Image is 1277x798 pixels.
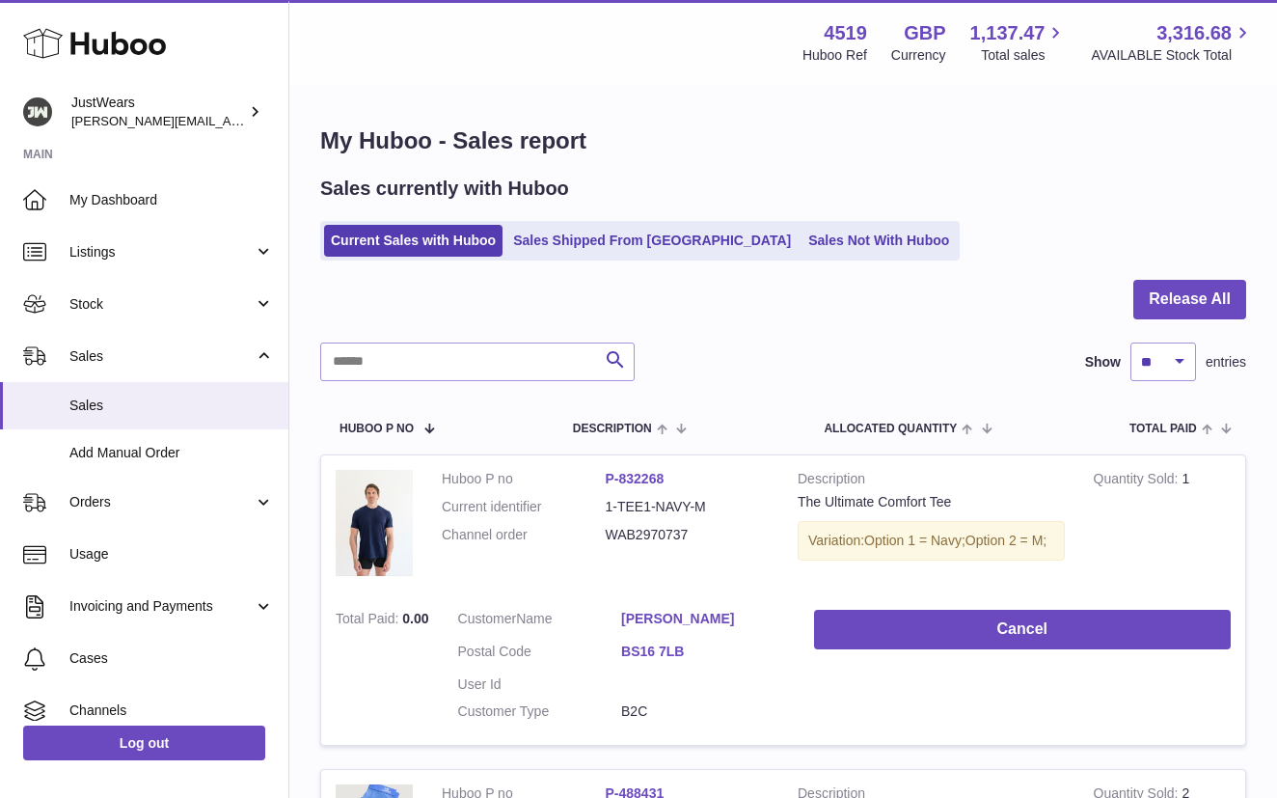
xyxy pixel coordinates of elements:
span: Cases [69,649,274,668]
span: Usage [69,545,274,564]
h1: My Huboo - Sales report [320,125,1246,156]
span: Option 1 = Navy; [864,533,965,548]
span: entries [1206,353,1246,371]
a: 3,316.68 AVAILABLE Stock Total [1091,20,1254,65]
span: Listings [69,243,254,261]
img: 45191691748320.gif [336,470,413,576]
div: JustWears [71,94,245,130]
td: 1 [1079,455,1245,595]
dd: WAB2970737 [606,526,770,544]
dt: Channel order [442,526,606,544]
strong: Description [798,470,1065,493]
strong: Total Paid [336,611,402,631]
div: Variation: [798,521,1065,561]
span: Total sales [981,46,1067,65]
button: Release All [1133,280,1246,319]
span: ALLOCATED Quantity [824,423,957,435]
span: Sales [69,397,274,415]
span: Sales [69,347,254,366]
span: Customer [458,611,517,626]
strong: 4519 [824,20,867,46]
span: 1,137.47 [970,20,1046,46]
strong: Quantity Sold [1094,471,1182,491]
div: The Ultimate Comfort Tee [798,493,1065,511]
span: AVAILABLE Stock Total [1091,46,1254,65]
a: [PERSON_NAME] [621,610,785,628]
a: Current Sales with Huboo [324,225,503,257]
a: Sales Not With Huboo [802,225,956,257]
span: Huboo P no [340,423,414,435]
a: P-832268 [606,471,665,486]
span: Total paid [1129,423,1197,435]
span: Channels [69,702,274,720]
a: 1,137.47 Total sales [970,20,1068,65]
div: Currency [891,46,946,65]
button: Cancel [814,610,1231,649]
dt: Name [458,610,622,633]
dt: User Id [458,675,622,694]
h2: Sales currently with Huboo [320,176,569,202]
span: Option 2 = M; [965,533,1046,548]
dt: Postal Code [458,643,622,666]
a: Log out [23,726,265,760]
span: Add Manual Order [69,444,274,462]
span: Invoicing and Payments [69,597,254,616]
span: 3,316.68 [1156,20,1232,46]
span: Description [573,423,652,435]
img: josh@just-wears.com [23,97,52,126]
span: Stock [69,295,254,314]
span: My Dashboard [69,191,274,209]
dt: Customer Type [458,702,622,721]
span: Orders [69,493,254,511]
div: Huboo Ref [802,46,867,65]
label: Show [1085,353,1121,371]
strong: GBP [904,20,945,46]
dd: B2C [621,702,785,721]
span: [PERSON_NAME][EMAIL_ADDRESS][DOMAIN_NAME] [71,113,387,128]
dd: 1-TEE1-NAVY-M [606,498,770,516]
a: BS16 7LB [621,643,785,661]
a: Sales Shipped From [GEOGRAPHIC_DATA] [506,225,798,257]
dt: Huboo P no [442,470,606,488]
dt: Current identifier [442,498,606,516]
span: 0.00 [402,611,428,626]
